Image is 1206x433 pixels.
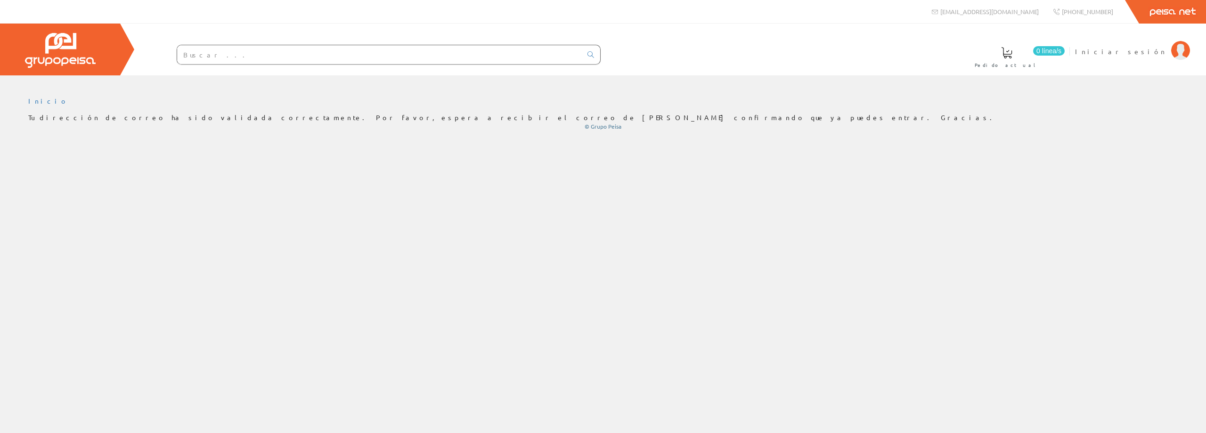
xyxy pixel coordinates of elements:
span: Iniciar sesión [1075,47,1166,56]
a: Iniciar sesión [1075,39,1190,48]
span: [PHONE_NUMBER] [1062,8,1113,16]
div: Tu dirección de correo ha sido validada correctamente. Por favor, espera a recibir el correo de [... [28,113,1178,131]
span: Pedido actual [975,60,1039,70]
span: 0 línea/s [1033,46,1065,56]
span: [EMAIL_ADDRESS][DOMAIN_NAME] [940,8,1039,16]
a: Inicio [28,97,68,105]
div: © Grupo Peisa [28,123,1178,131]
input: Buscar ... [177,45,582,64]
img: Grupo Peisa [25,33,96,68]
